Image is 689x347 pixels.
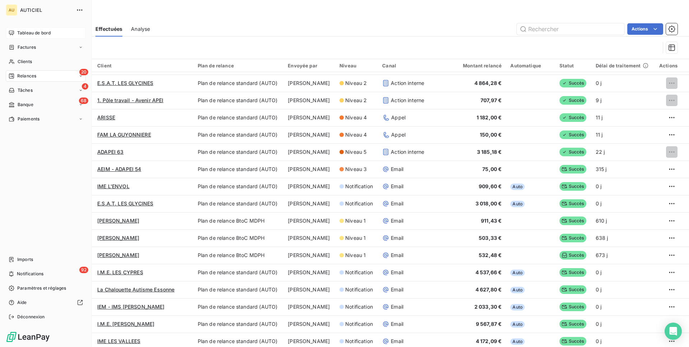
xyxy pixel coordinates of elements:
span: Effectuées [95,25,123,33]
span: 150,00 € [480,132,502,138]
span: FAM LA GUYONNIERE [97,132,151,138]
span: Succès [559,217,586,225]
td: [PERSON_NAME] [283,229,335,247]
div: Niveau [339,63,374,68]
span: 75,00 € [482,166,502,172]
td: [PERSON_NAME] [283,75,335,92]
span: Email [391,269,403,276]
span: 68 [79,98,88,104]
td: Plan de relance BtoC MDPH [193,229,284,247]
td: Plan de relance standard (AUTO) [193,109,284,126]
span: Tableau de bord [17,30,51,36]
span: 20 [79,69,88,75]
span: 911,43 € [481,218,502,224]
td: Plan de relance standard (AUTO) [193,126,284,143]
td: Plan de relance standard (AUTO) [193,92,284,109]
span: 4 537,66 € [475,269,502,275]
span: Succès [559,268,586,277]
span: Email [391,200,403,207]
span: Succès [559,285,586,294]
td: Plan de relance standard (AUTO) [193,161,284,178]
td: 11 j [591,126,654,143]
span: Paiements [18,116,39,122]
a: Aide [6,297,86,308]
td: Plan de relance standard (AUTO) [193,75,284,92]
span: Auto [510,304,525,310]
td: [PERSON_NAME] [283,247,335,264]
span: 503,33 € [479,235,502,241]
td: 11 j [591,109,654,126]
td: [PERSON_NAME] [283,315,335,333]
div: Statut [559,63,587,68]
span: 3 018,00 € [475,200,502,206]
span: Déconnexion [17,314,45,320]
span: Auto [510,184,525,190]
td: 673 j [591,247,654,264]
span: ARISSE [97,114,115,120]
span: Action interne [391,97,424,104]
input: Rechercher [517,23,624,35]
span: Email [391,338,403,345]
span: Imports [17,256,33,263]
td: [PERSON_NAME] [283,212,335,229]
span: Succès [559,234,586,242]
span: Niveau 4 [345,114,367,121]
td: Plan de relance standard (AUTO) [193,298,284,315]
span: Client [97,63,112,68]
span: Niveau 3 [345,166,367,173]
span: Paramètres et réglages [17,285,66,291]
span: 4 172,09 € [476,338,502,344]
span: Tâches [18,87,33,94]
span: IME L'ENVOL [97,183,130,189]
span: Notifications [17,271,43,277]
span: Succès [559,130,586,139]
td: Plan de relance standard (AUTO) [193,178,284,195]
span: 9 567,87 € [476,321,502,327]
span: La Chalouette Autisme Essonne [97,286,174,293]
span: Notification [345,338,373,345]
span: Succès [559,148,586,156]
span: Succès [559,303,586,311]
span: Email [391,252,403,259]
td: 9 j [591,92,654,109]
td: Plan de relance standard (AUTO) [193,143,284,161]
td: 0 j [591,298,654,315]
span: Email [391,320,403,328]
span: 4 864,28 € [474,80,502,86]
td: 610 j [591,212,654,229]
span: Appel [391,131,406,138]
span: 3 185,18 € [477,149,502,155]
td: 315 j [591,161,654,178]
span: Email [391,286,403,293]
span: AEIM - ADAPEI 54 [97,166,141,172]
div: Open Intercom Messenger [665,323,682,340]
span: 2 033,30 € [474,304,502,310]
span: Notification [345,269,373,276]
div: Actions [658,63,678,68]
span: Notification [345,286,373,293]
span: Analyse [131,25,150,33]
span: Succès [559,251,586,260]
span: Succès [559,199,586,208]
span: Aide [17,299,27,306]
span: 92 [79,267,88,273]
span: IEM - IMS [PERSON_NAME] [97,304,164,310]
td: Plan de relance standard (AUTO) [193,264,284,281]
td: [PERSON_NAME] [283,298,335,315]
td: 0 j [591,264,654,281]
span: Auto [510,201,525,207]
td: [PERSON_NAME] [283,264,335,281]
span: E.S.A.T. LES GLYCINES [97,80,153,86]
span: Action interne [391,80,424,87]
span: Banque [18,101,33,108]
span: Relances [17,73,36,79]
td: 638 j [591,229,654,247]
span: AUTICIEL [20,7,72,13]
td: 0 j [591,178,654,195]
span: Niveau 5 [345,148,366,156]
span: Appel [391,114,406,121]
td: 0 j [591,281,654,298]
span: Clients [18,58,32,65]
td: Plan de relance BtoC MDPH [193,247,284,264]
span: Succès [559,320,586,328]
